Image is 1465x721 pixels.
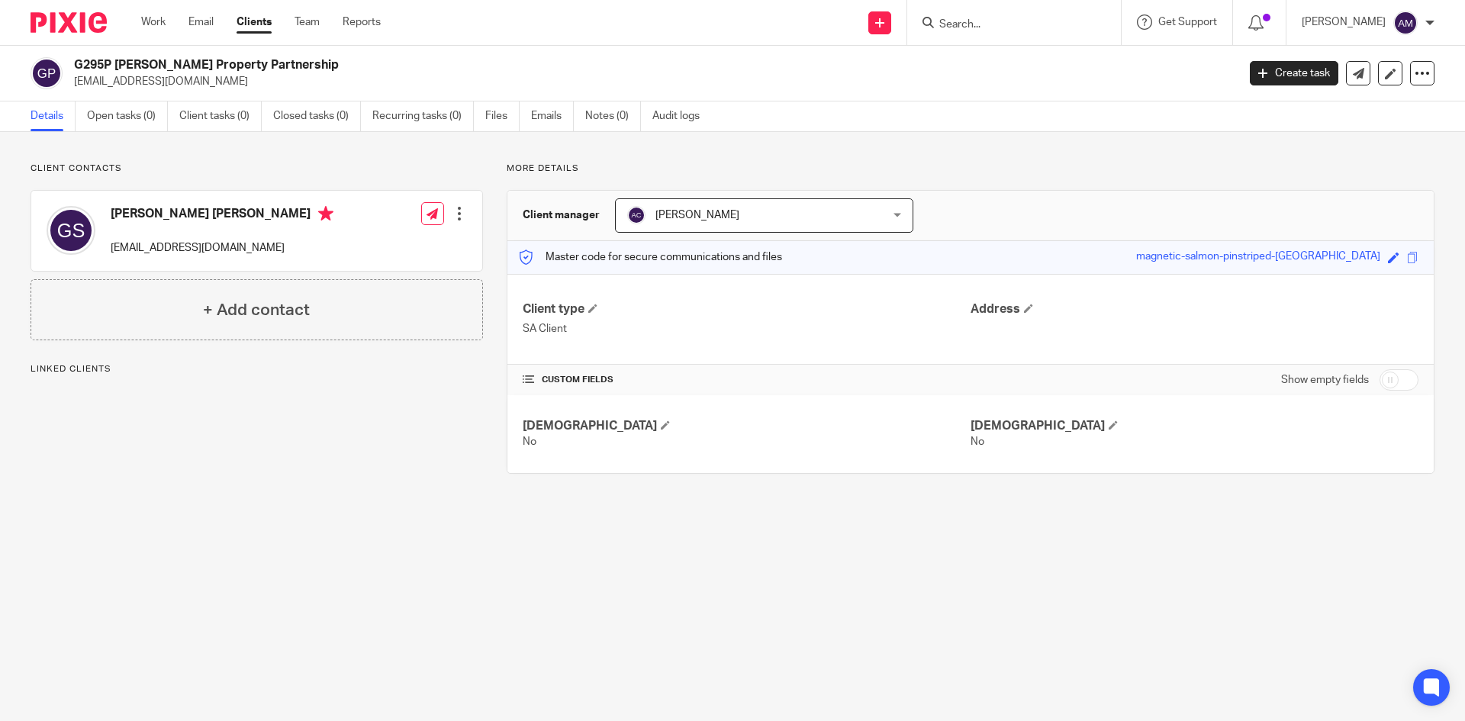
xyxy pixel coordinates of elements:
[318,206,333,221] i: Primary
[523,374,971,386] h4: CUSTOM FIELDS
[523,436,536,447] span: No
[111,240,333,256] p: [EMAIL_ADDRESS][DOMAIN_NAME]
[31,101,76,131] a: Details
[295,14,320,30] a: Team
[1302,14,1386,30] p: [PERSON_NAME]
[523,301,971,317] h4: Client type
[343,14,381,30] a: Reports
[1250,61,1338,85] a: Create task
[507,163,1434,175] p: More details
[971,418,1418,434] h4: [DEMOGRAPHIC_DATA]
[1281,372,1369,388] label: Show empty fields
[179,101,262,131] a: Client tasks (0)
[237,14,272,30] a: Clients
[372,101,474,131] a: Recurring tasks (0)
[74,57,997,73] h2: G295P [PERSON_NAME] Property Partnership
[273,101,361,131] a: Closed tasks (0)
[971,436,984,447] span: No
[188,14,214,30] a: Email
[523,208,600,223] h3: Client manager
[519,249,782,265] p: Master code for secure communications and files
[31,163,483,175] p: Client contacts
[141,14,166,30] a: Work
[523,321,971,336] p: SA Client
[938,18,1075,32] input: Search
[1158,17,1217,27] span: Get Support
[531,101,574,131] a: Emails
[31,12,107,33] img: Pixie
[523,418,971,434] h4: [DEMOGRAPHIC_DATA]
[111,206,333,225] h4: [PERSON_NAME] [PERSON_NAME]
[47,206,95,255] img: svg%3E
[87,101,168,131] a: Open tasks (0)
[74,74,1227,89] p: [EMAIL_ADDRESS][DOMAIN_NAME]
[1393,11,1418,35] img: svg%3E
[203,298,310,322] h4: + Add contact
[31,57,63,89] img: svg%3E
[1136,249,1380,266] div: magnetic-salmon-pinstriped-[GEOGRAPHIC_DATA]
[31,363,483,375] p: Linked clients
[627,206,646,224] img: svg%3E
[655,210,739,220] span: [PERSON_NAME]
[585,101,641,131] a: Notes (0)
[652,101,711,131] a: Audit logs
[485,101,520,131] a: Files
[971,301,1418,317] h4: Address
